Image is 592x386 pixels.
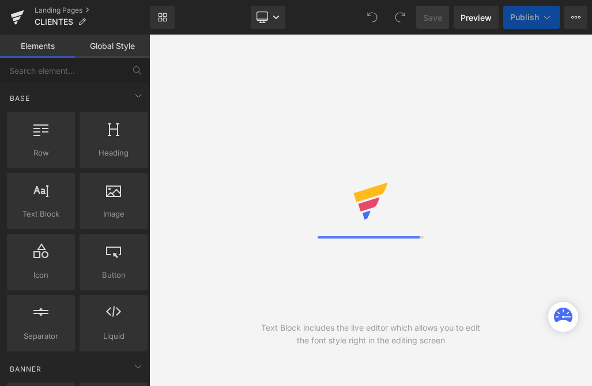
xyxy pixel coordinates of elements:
[510,13,539,22] span: Publish
[10,208,71,220] span: Text Block
[9,93,31,104] span: Base
[361,6,384,29] button: Undo
[83,269,144,281] span: Button
[454,6,499,29] a: Preview
[423,12,442,24] span: Save
[10,147,71,159] span: Row
[260,321,481,347] div: Text Block includes the live editor which allows you to edit the font style right in the editing ...
[35,17,73,27] span: CLIENTES
[389,6,412,29] button: Redo
[75,35,150,58] a: Global Style
[83,208,144,220] span: Image
[35,6,150,15] a: Landing Pages
[564,6,587,29] button: More
[461,12,492,24] span: Preview
[503,6,560,29] button: Publish
[83,330,144,342] span: Liquid
[83,147,144,159] span: Heading
[150,6,175,29] a: New Library
[9,364,43,374] span: Banner
[10,330,71,342] span: Separator
[10,269,71,281] span: Icon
